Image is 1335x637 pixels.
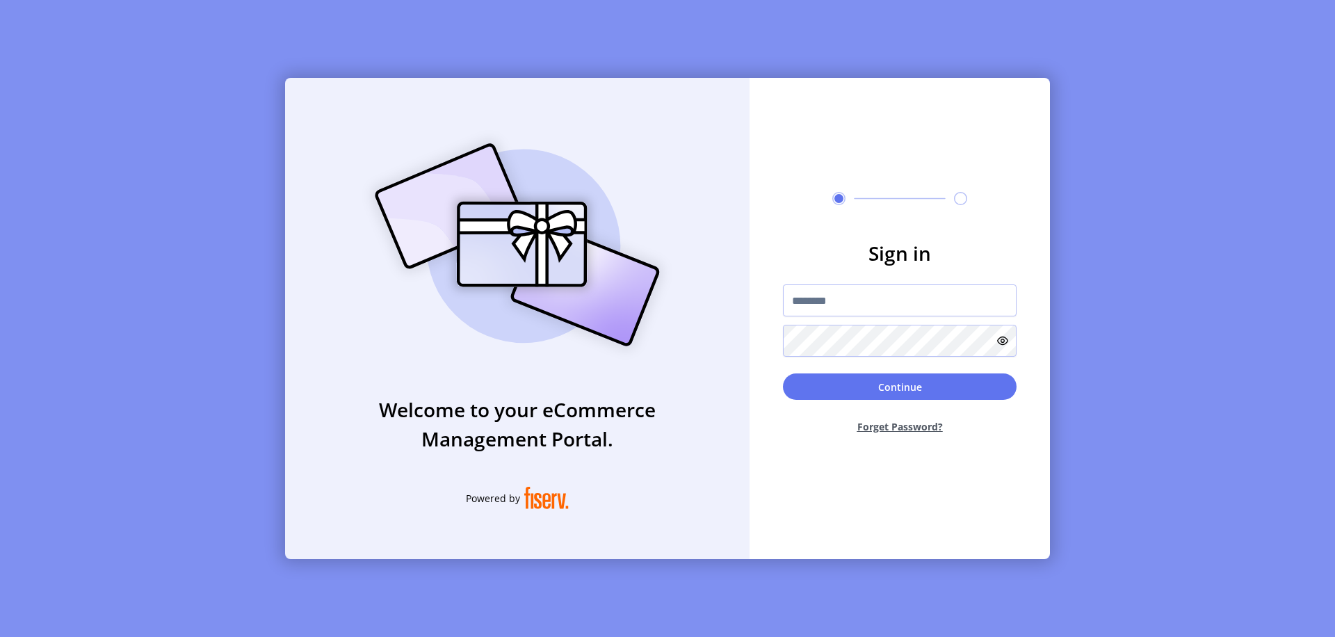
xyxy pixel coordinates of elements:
[783,373,1017,400] button: Continue
[783,239,1017,268] h3: Sign in
[783,408,1017,445] button: Forget Password?
[466,491,520,506] span: Powered by
[354,128,681,362] img: card_Illustration.svg
[285,395,750,453] h3: Welcome to your eCommerce Management Portal.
